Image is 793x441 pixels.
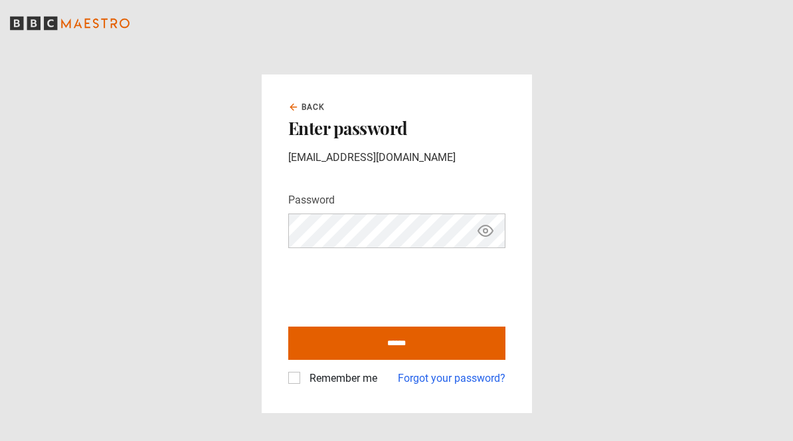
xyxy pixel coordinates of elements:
[302,101,325,113] span: Back
[288,192,335,208] label: Password
[288,118,505,138] h2: Enter password
[398,370,505,386] a: Forgot your password?
[288,150,505,166] p: [EMAIL_ADDRESS][DOMAIN_NAME]
[288,101,325,113] a: Back
[288,259,490,311] iframe: reCAPTCHA
[474,220,497,243] button: Show password
[10,13,130,33] svg: BBC Maestro
[304,370,377,386] label: Remember me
